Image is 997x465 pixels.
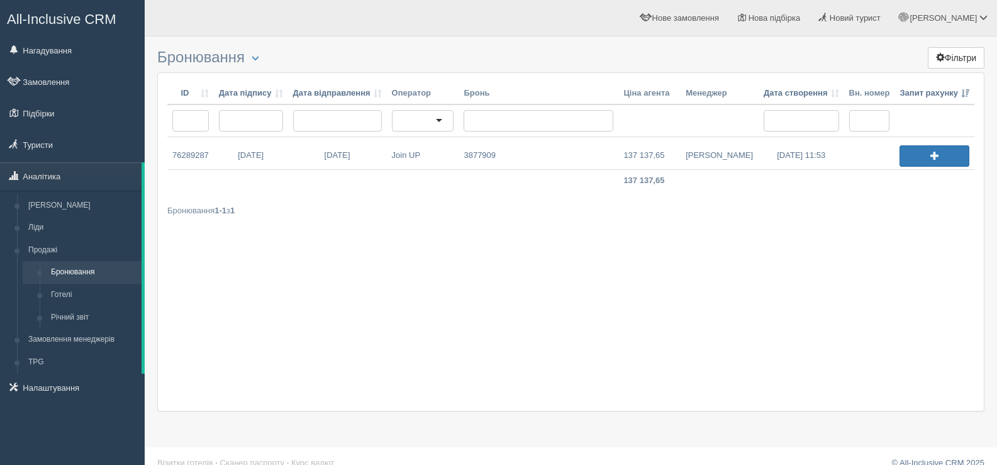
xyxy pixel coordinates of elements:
[844,82,895,105] th: Вн. номер
[167,137,214,169] a: 76289287
[23,216,142,239] a: Ліди
[387,82,459,105] th: Оператор
[459,137,617,169] a: 3877909
[45,261,142,284] a: Бронювання
[681,82,759,105] th: Менеджер
[7,11,116,27] span: All-Inclusive CRM
[1,1,144,35] a: All-Inclusive CRM
[681,137,758,169] a: [PERSON_NAME]
[214,137,288,169] a: [DATE]
[764,87,839,99] a: Дата створення
[830,13,881,23] span: Новий турист
[23,351,142,374] a: TPG
[910,13,977,23] span: [PERSON_NAME]
[459,82,618,105] th: Бронь
[230,206,235,215] b: 1
[928,47,984,69] button: Фільтри
[618,82,681,105] th: Ціна агента
[214,206,226,215] b: 1-1
[157,49,984,66] h3: Бронювання
[618,137,680,169] a: 137 137,65
[23,328,142,351] a: Замовлення менеджерів
[288,137,387,169] a: [DATE]
[167,204,974,216] div: Бронювання з
[45,284,142,306] a: Готелі
[652,13,719,23] span: Нове замовлення
[387,137,459,169] a: Join UP
[759,137,844,169] a: [DATE] 11:53
[172,87,209,99] a: ID
[219,87,283,99] a: Дата підпису
[45,306,142,329] a: Річний звіт
[23,239,142,262] a: Продажі
[293,87,382,99] a: Дата відправлення
[749,13,801,23] span: Нова підбірка
[618,170,681,192] td: 137 137,65
[23,194,142,217] a: [PERSON_NAME]
[900,87,969,99] a: Запит рахунку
